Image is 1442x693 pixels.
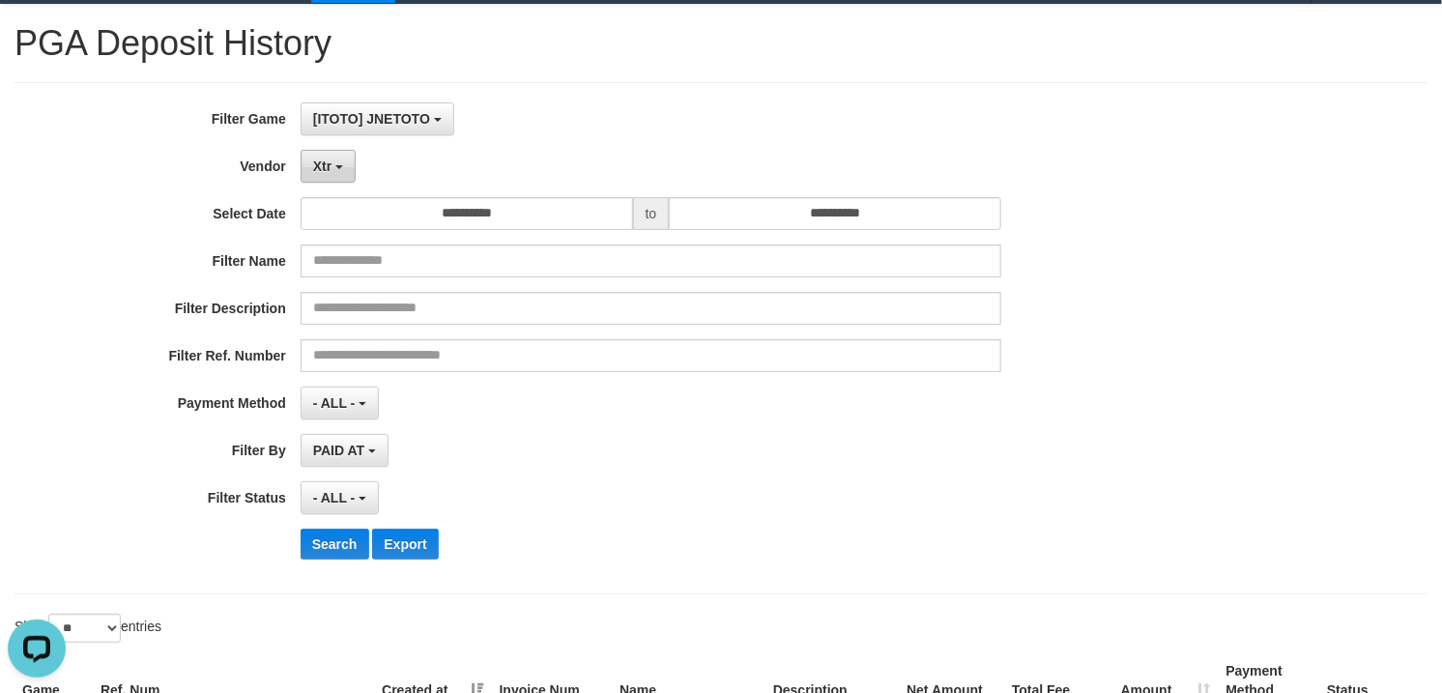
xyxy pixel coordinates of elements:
[301,481,379,514] button: - ALL -
[301,434,389,467] button: PAID AT
[301,150,356,183] button: Xtr
[633,197,670,230] span: to
[313,490,356,505] span: - ALL -
[14,24,1428,63] h1: PGA Deposit History
[301,529,369,560] button: Search
[313,395,356,411] span: - ALL -
[8,8,66,66] button: Open LiveChat chat widget
[313,443,364,458] span: PAID AT
[313,111,430,127] span: [ITOTO] JNETOTO
[372,529,438,560] button: Export
[313,159,332,174] span: Xtr
[301,387,379,419] button: - ALL -
[14,614,161,643] label: Show entries
[48,614,121,643] select: Showentries
[301,102,454,135] button: [ITOTO] JNETOTO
